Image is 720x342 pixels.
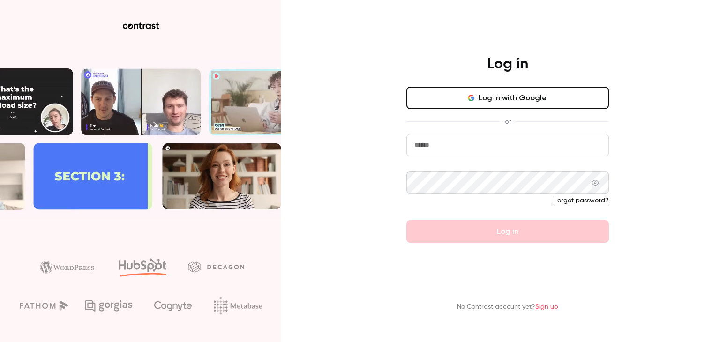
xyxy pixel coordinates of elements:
a: Sign up [535,304,558,310]
span: or [500,117,516,126]
p: No Contrast account yet? [457,302,558,312]
button: Log in with Google [406,87,609,109]
h4: Log in [487,55,528,74]
a: Forgot password? [554,197,609,204]
img: decagon [188,261,244,272]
